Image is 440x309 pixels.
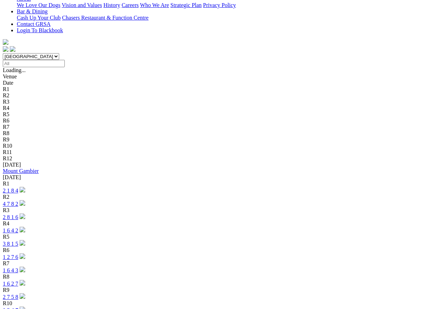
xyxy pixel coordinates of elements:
[17,15,437,21] div: Bar & Dining
[17,2,437,8] div: About
[17,2,60,8] a: We Love Our Dogs
[3,201,18,207] a: 4 7 8 2
[3,39,8,45] img: logo-grsa-white.png
[3,174,437,181] div: [DATE]
[3,214,18,220] a: 2 8 1 6
[20,293,25,299] img: play-circle.svg
[3,99,437,105] div: R3
[3,254,18,260] a: 1 2 7 6
[20,200,25,206] img: play-circle.svg
[3,143,437,149] div: R10
[3,227,18,233] a: 1 6 4 2
[3,300,437,307] div: R10
[20,280,25,286] img: play-circle.svg
[3,188,18,194] a: 2 1 8 4
[3,149,437,155] div: R11
[3,46,8,52] img: facebook.svg
[3,111,437,118] div: R5
[3,124,437,130] div: R7
[3,241,18,247] a: 3 8 1 5
[3,73,437,80] div: Venue
[20,267,25,272] img: play-circle.svg
[20,253,25,259] img: play-circle.svg
[3,267,18,273] a: 1 6 4 3
[3,168,39,174] a: Mount Gambier
[203,2,236,8] a: Privacy Policy
[3,105,437,111] div: R4
[3,136,437,143] div: R9
[3,274,437,280] div: R8
[3,92,437,99] div: R2
[3,130,437,136] div: R8
[3,234,437,240] div: R5
[3,86,437,92] div: R1
[3,60,65,67] input: Select date
[17,15,61,21] a: Cash Up Your Club
[3,181,437,187] div: R1
[17,27,63,33] a: Login To Blackbook
[3,207,437,213] div: R3
[3,281,18,287] a: 1 6 2 7
[62,2,102,8] a: Vision and Values
[3,162,437,168] div: [DATE]
[3,294,18,300] a: 2 7 5 8
[170,2,202,8] a: Strategic Plan
[3,194,437,200] div: R2
[3,67,26,73] span: Loading...
[140,2,169,8] a: Who We Are
[3,118,437,124] div: R6
[103,2,120,8] a: History
[3,260,437,267] div: R7
[3,247,437,253] div: R6
[17,21,50,27] a: Contact GRSA
[3,80,437,86] div: Date
[3,220,437,227] div: R4
[20,227,25,232] img: play-circle.svg
[3,155,437,162] div: R12
[20,213,25,219] img: play-circle.svg
[62,15,148,21] a: Chasers Restaurant & Function Centre
[121,2,139,8] a: Careers
[3,287,437,293] div: R9
[20,187,25,192] img: play-circle.svg
[10,46,15,52] img: twitter.svg
[17,8,48,14] a: Bar & Dining
[20,240,25,246] img: play-circle.svg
